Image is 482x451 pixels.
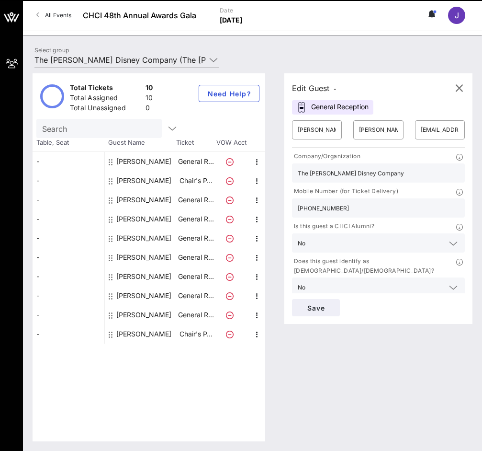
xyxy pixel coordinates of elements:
[146,93,153,105] div: 10
[33,190,104,209] div: -
[33,138,104,148] span: Table, Seat
[33,267,104,286] div: -
[116,305,171,324] div: Neri Martinez
[33,248,104,267] div: -
[292,299,340,316] button: Save
[146,103,153,115] div: 0
[33,324,104,344] div: -
[207,90,251,98] span: Need Help?
[177,248,215,267] p: General R…
[220,6,243,15] p: Date
[298,240,305,247] div: No
[421,122,459,138] input: Email*
[298,122,336,138] input: First Name*
[177,305,215,324] p: General R…
[116,209,171,229] div: Jose Gonzalez
[177,229,215,248] p: General R…
[33,305,104,324] div: -
[33,229,104,248] div: -
[292,81,336,95] div: Edit Guest
[116,267,171,286] div: Maggie Lewis
[334,85,336,93] span: -
[292,233,465,253] div: No
[176,138,214,148] span: Ticket
[177,190,215,209] p: General R…
[104,138,176,148] span: Guest Name
[214,138,248,148] span: VOW Acct
[298,284,305,291] div: No
[292,100,373,115] div: General Reception
[116,152,171,171] div: Alivia Roberts
[116,190,171,209] div: Jessica Moore
[448,7,465,24] div: J
[177,286,215,305] p: General R…
[292,256,456,276] p: Does this guest identify as [DEMOGRAPHIC_DATA]/[DEMOGRAPHIC_DATA]?
[177,267,215,286] p: General R…
[116,248,171,267] div: Katelyn Lamson
[33,152,104,171] div: -
[70,93,142,105] div: Total Assigned
[292,278,465,297] div: No
[70,103,142,115] div: Total Unassigned
[33,286,104,305] div: -
[31,8,77,23] a: All Events
[33,171,104,190] div: -
[292,186,398,197] p: Mobile Number (for Ticket Delivery)
[34,46,69,54] label: Select group
[70,83,142,95] div: Total Tickets
[83,10,196,21] span: CHCI 48th Annual Awards Gala
[359,122,397,138] input: Last Name*
[177,171,215,190] p: Chair's P…
[292,221,374,231] p: Is this guest a CHCI Alumni?
[199,85,259,102] button: Need Help?
[177,152,215,171] p: General R…
[292,151,360,162] p: Company/Organization
[220,15,243,25] p: [DATE]
[116,324,171,344] div: Susan Fox
[455,11,459,20] span: J
[33,209,104,229] div: -
[177,324,215,344] p: Chair's P…
[116,286,171,305] div: Maria Kirby
[116,171,171,190] div: Jaqueline Serrano
[45,12,71,19] span: All Events
[177,209,215,229] p: General R…
[146,83,153,95] div: 10
[116,229,171,248] div: Karen Greenfield
[300,304,332,312] span: Save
